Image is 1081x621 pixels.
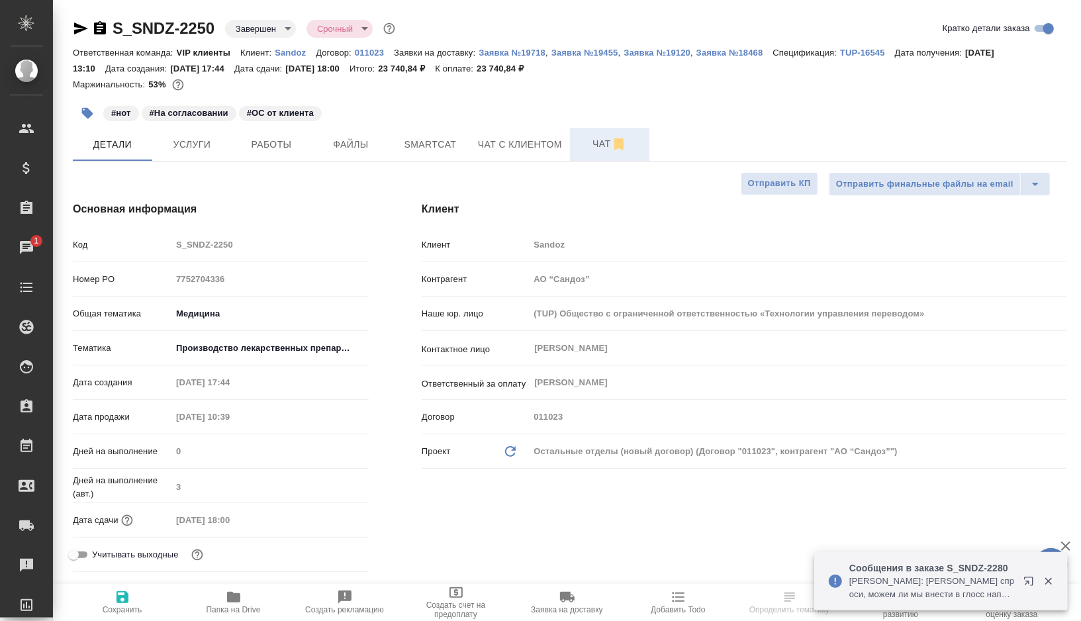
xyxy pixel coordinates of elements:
[749,605,829,614] span: Определить тематику
[102,107,140,118] span: нот
[240,136,303,153] span: Работы
[113,19,214,37] a: S_SNDZ-2250
[829,172,1021,196] button: Отправить финальные файлы на email
[529,269,1066,289] input: Пустое поле
[422,343,529,356] p: Контактное лицо
[422,445,451,458] p: Проект
[734,584,845,621] button: Определить тематику
[1035,548,1068,581] button: 🙏
[477,64,534,73] p: 23 740,84 ₽
[171,337,369,359] div: Производство лекарственных препаратов
[696,48,773,58] p: Заявка №18468
[773,48,840,58] p: Спецификация:
[111,107,131,120] p: #нот
[350,64,378,73] p: Итого:
[399,136,462,153] span: Smartcat
[422,410,529,424] p: Договор
[943,22,1030,35] span: Кратко детали заказа
[232,23,280,34] button: Завершен
[150,107,228,120] p: #На согласовании
[849,561,1015,575] p: Сообщения в заказе S_SNDZ-2280
[545,48,551,58] p: ,
[234,64,285,73] p: Дата сдачи:
[529,407,1066,426] input: Пустое поле
[275,48,316,58] p: Sandoz
[247,107,314,120] p: #ОС от клиента
[169,76,187,93] button: 9280.20 RUB;
[422,273,529,286] p: Контрагент
[840,48,895,58] p: TUP-16545
[690,48,696,58] p: ,
[103,605,142,614] span: Сохранить
[895,48,965,58] p: Дата получения:
[140,107,238,118] span: На согласовании
[73,376,171,389] p: Дата создания
[422,201,1066,217] h4: Клиент
[105,64,170,73] p: Дата создания:
[171,303,369,325] div: Медицина
[26,234,46,248] span: 1
[829,172,1051,196] div: split button
[313,23,357,34] button: Срочный
[305,605,384,614] span: Создать рекламацию
[171,269,369,289] input: Пустое поле
[512,584,623,621] button: Заявка на доставку
[306,20,373,38] div: Завершен
[67,584,178,621] button: Сохранить
[479,48,545,58] p: Заявка №19718
[73,410,171,424] p: Дата продажи
[177,48,240,58] p: VIP клиенты
[189,546,206,563] button: Выбери, если сб и вс нужно считать рабочими днями для выполнения заказа.
[171,373,287,392] input: Пустое поле
[551,48,618,58] p: Заявка №19455
[73,48,177,58] p: Ответственная команда:
[81,136,144,153] span: Детали
[529,440,1066,463] div: Остальные отделы (новый договор) (Договор "011023", контрагент "АО “Сандоз”")
[73,99,102,128] button: Добавить тэг
[289,584,400,621] button: Создать рекламацию
[1015,568,1047,600] button: Открыть в новой вкладке
[319,136,383,153] span: Файлы
[275,46,316,58] a: Sandoz
[578,136,641,152] span: Чат
[840,46,895,58] a: TUP-16545
[92,21,108,36] button: Скопировать ссылку
[171,477,369,497] input: Пустое поле
[171,235,369,254] input: Пустое поле
[207,605,261,614] span: Папка на Drive
[73,21,89,36] button: Скопировать ссылку для ЯМессенджера
[623,584,734,621] button: Добавить Todo
[529,304,1066,323] input: Пустое поле
[400,584,512,621] button: Создать счет на предоплату
[651,605,705,614] span: Добавить Todo
[171,510,287,530] input: Пустое поле
[170,64,234,73] p: [DATE] 17:44
[285,64,350,73] p: [DATE] 18:00
[624,46,690,60] button: Заявка №19120
[748,176,811,191] span: Отправить КП
[849,575,1015,601] p: [PERSON_NAME]: [PERSON_NAME] спроси, можем ли мы внести в глосс написание [PERSON_NAME] Продуктьо...
[435,64,477,73] p: К оплате:
[355,46,394,58] a: 011023
[1035,575,1062,587] button: Закрыть
[238,107,323,118] span: ОС от клиента
[92,548,179,561] span: Учитывать выходные
[171,442,369,461] input: Пустое поле
[531,605,602,614] span: Заявка на доставку
[422,238,529,252] p: Клиент
[422,307,529,320] p: Наше юр. лицо
[611,136,627,152] svg: Отписаться
[394,48,479,58] p: Заявки на доставку:
[479,46,545,60] button: Заявка №19718
[696,46,773,60] button: Заявка №18468
[171,407,287,426] input: Пустое поле
[73,238,171,252] p: Код
[551,46,618,60] button: Заявка №19455
[73,514,118,527] p: Дата сдачи
[478,136,562,153] span: Чат с клиентом
[381,20,398,37] button: Доп статусы указывают на важность/срочность заказа
[73,307,171,320] p: Общая тематика
[408,600,504,619] span: Создать счет на предоплату
[618,48,624,58] p: ,
[355,48,394,58] p: 011023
